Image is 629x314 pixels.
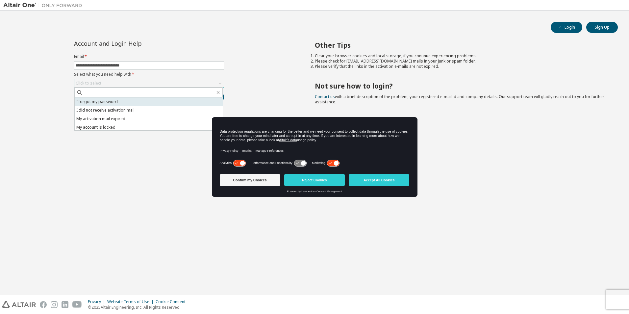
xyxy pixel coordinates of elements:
[3,2,86,9] img: Altair One
[74,41,194,46] div: Account and Login Help
[62,301,68,308] img: linkedin.svg
[72,301,82,308] img: youtube.svg
[107,299,156,304] div: Website Terms of Use
[2,301,36,308] img: altair_logo.svg
[88,304,189,310] p: © 2025 Altair Engineering, Inc. All Rights Reserved.
[315,59,606,64] li: Please check for [EMAIL_ADDRESS][DOMAIN_NAME] mails in your junk or spam folder.
[315,82,606,90] h2: Not sure how to login?
[76,81,101,86] div: Click to select
[40,301,47,308] img: facebook.svg
[315,41,606,49] h2: Other Tips
[74,54,224,59] label: Email
[75,97,223,106] li: I forgot my password
[586,22,618,33] button: Sign Up
[74,72,224,77] label: Select what you need help with
[74,79,224,87] div: Click to select
[315,64,606,69] li: Please verify that the links in the activation e-mails are not expired.
[156,299,189,304] div: Cookie Consent
[315,94,335,99] a: Contact us
[315,94,604,105] span: with a brief description of the problem, your registered e-mail id and company details. Our suppo...
[51,301,58,308] img: instagram.svg
[551,22,582,33] button: Login
[315,53,606,59] li: Clear your browser cookies and local storage, if you continue experiencing problems.
[88,299,107,304] div: Privacy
